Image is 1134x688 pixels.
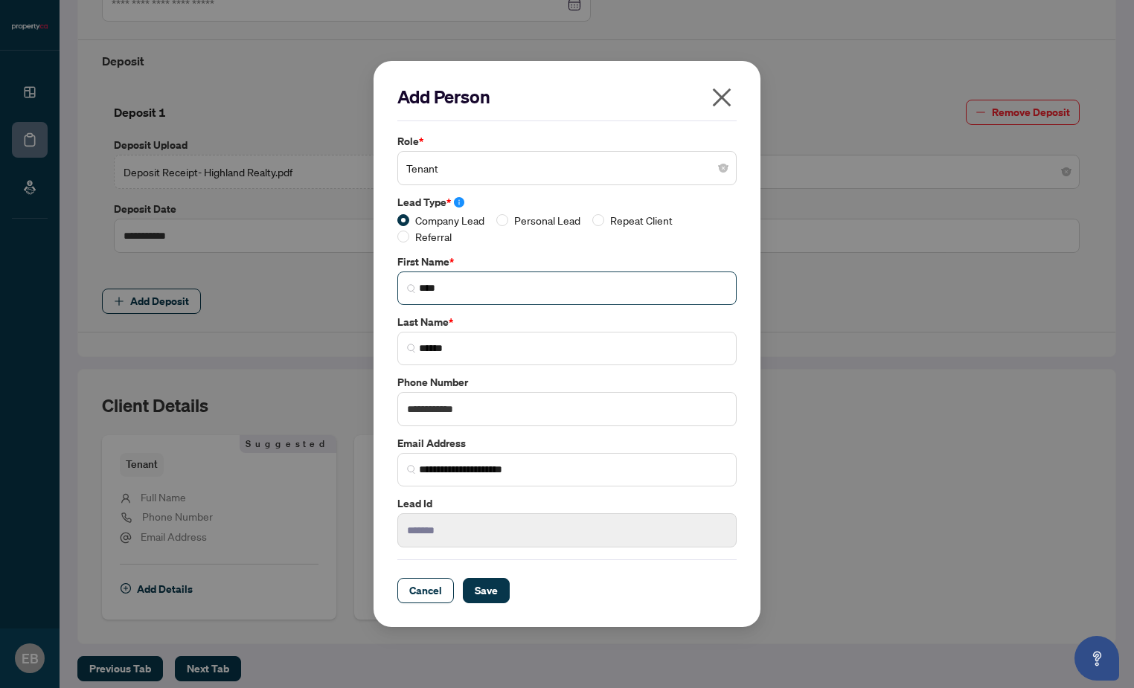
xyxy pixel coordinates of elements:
[409,212,490,228] span: Company Lead
[454,197,464,208] span: info-circle
[604,212,679,228] span: Repeat Client
[397,578,454,603] button: Cancel
[409,579,442,602] span: Cancel
[397,435,737,451] label: Email Address
[397,374,737,390] label: Phone Number
[407,465,416,474] img: search_icon
[475,579,498,602] span: Save
[406,154,728,182] span: Tenant
[407,284,416,293] img: search_icon
[397,495,737,512] label: Lead Id
[508,212,586,228] span: Personal Lead
[407,344,416,353] img: search_icon
[397,133,737,150] label: Role
[719,164,728,173] span: close-circle
[397,85,737,109] h2: Add Person
[397,254,737,270] label: First Name
[409,228,458,245] span: Referral
[710,86,734,109] span: close
[397,194,737,210] label: Lead Type
[463,578,510,603] button: Save
[1074,636,1119,681] button: Open asap
[397,314,737,330] label: Last Name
